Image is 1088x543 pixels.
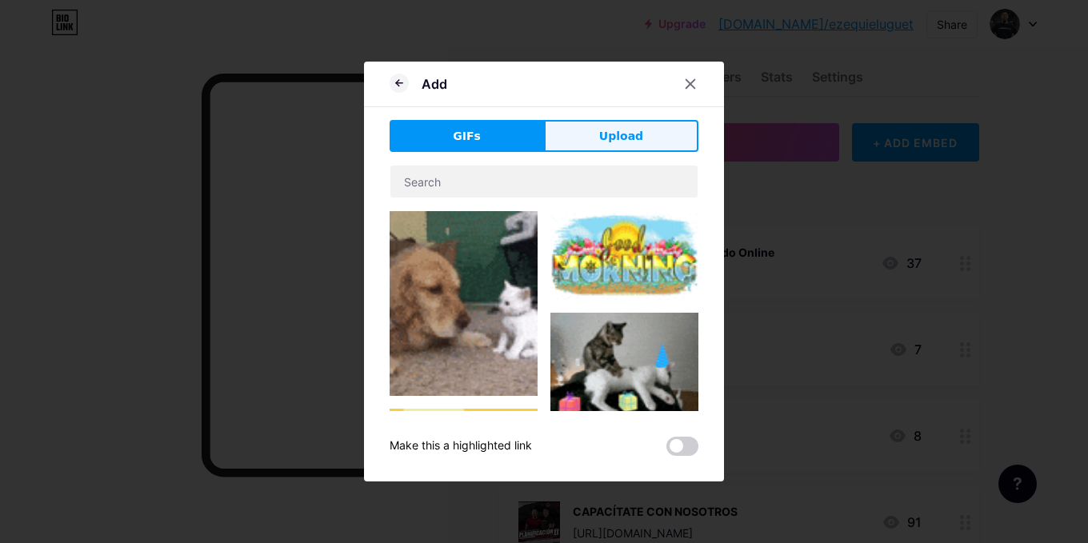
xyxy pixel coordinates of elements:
[390,166,698,198] input: Search
[422,74,447,94] div: Add
[544,120,698,152] button: Upload
[550,313,698,425] img: Gihpy
[390,211,538,396] img: Gihpy
[390,120,544,152] button: GIFs
[599,128,643,145] span: Upload
[550,211,698,300] img: Gihpy
[390,437,532,456] div: Make this a highlighted link
[453,128,481,145] span: GIFs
